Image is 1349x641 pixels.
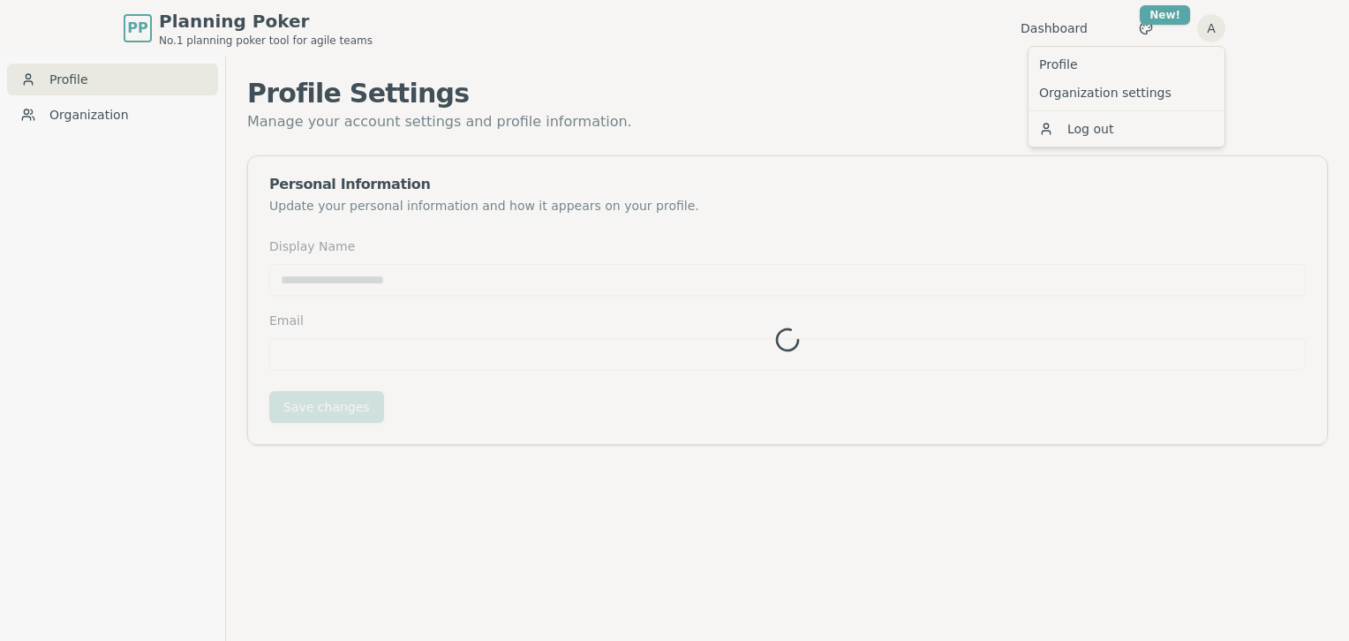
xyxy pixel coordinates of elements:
a: Dashboard [1021,19,1088,37]
h1: Profile Settings [247,78,1328,109]
div: Update your personal information and how it appears on your profile. [269,197,1306,215]
span: No.1 planning poker tool for agile teams [159,34,373,48]
span: Planning Poker [159,9,373,34]
a: Organization settings [1032,79,1221,107]
span: PP [127,18,147,39]
span: A [1197,14,1225,42]
div: New! [1140,5,1190,25]
p: Manage your account settings and profile information. [247,109,1328,134]
a: Profile [7,64,218,95]
div: Personal Information [269,177,1306,192]
a: Organization [7,99,218,131]
a: Profile [1032,50,1221,79]
span: Log out [1067,120,1113,138]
